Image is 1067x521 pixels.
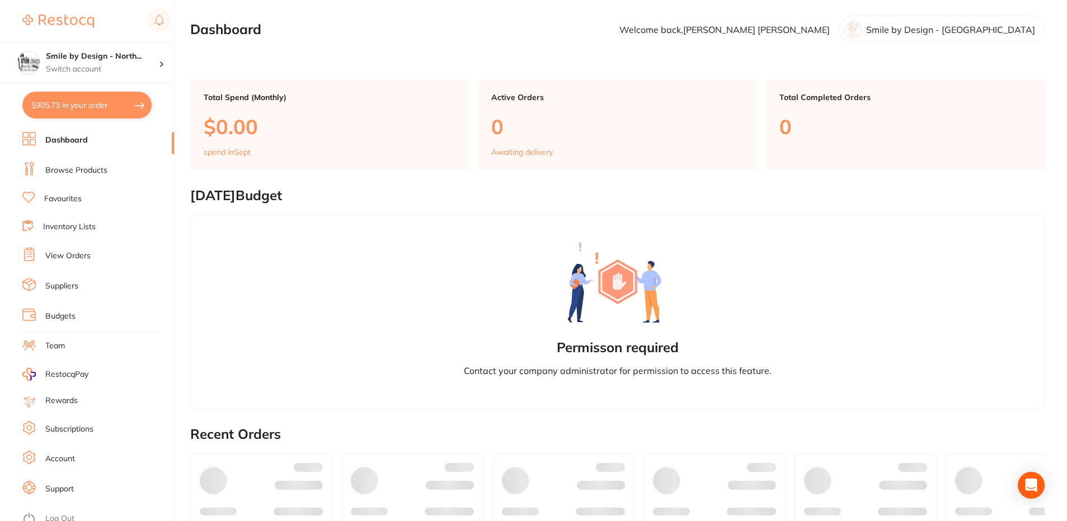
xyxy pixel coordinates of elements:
[204,93,455,102] p: Total Spend (Monthly)
[45,424,93,435] a: Subscriptions
[478,79,756,170] a: Active Orders0Awaiting delivery
[619,25,830,35] p: Welcome back, [PERSON_NAME] [PERSON_NAME]
[45,453,75,465] a: Account
[45,484,74,495] a: Support
[204,115,455,138] p: $0.00
[766,79,1045,170] a: Total Completed Orders0
[45,311,76,322] a: Budgets
[43,221,96,233] a: Inventory Lists
[45,281,78,292] a: Suppliers
[46,51,159,62] h4: Smile by Design - North Sydney
[491,148,553,157] p: Awaiting delivery
[45,395,78,406] a: Rewards
[866,25,1035,35] p: Smile by Design - [GEOGRAPHIC_DATA]
[491,93,743,102] p: Active Orders
[190,427,1045,442] h2: Recent Orders
[45,250,91,262] a: View Orders
[491,115,743,138] p: 0
[204,148,251,157] p: spend in Sept
[46,64,159,75] p: Switch account
[22,368,88,381] a: RestocqPay
[190,188,1045,203] h2: [DATE] Budget
[45,369,88,380] span: RestocqPay
[779,93,1031,102] p: Total Completed Orders
[44,193,82,205] a: Favourites
[1018,472,1045,499] div: Open Intercom Messenger
[45,340,65,352] a: Team
[45,135,88,146] a: Dashboard
[22,92,152,119] button: $905.73 in your order
[557,340,679,356] h2: Permisson required
[464,364,772,377] p: Contact your company administrator for permission to access this feature.
[779,115,1031,138] p: 0
[190,79,469,170] a: Total Spend (Monthly)$0.00spend inSept
[17,51,40,74] img: Smile by Design - North Sydney
[22,368,36,381] img: RestocqPay
[45,165,107,176] a: Browse Products
[22,8,94,34] a: Restocq Logo
[190,22,261,37] h2: Dashboard
[22,15,94,28] img: Restocq Logo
